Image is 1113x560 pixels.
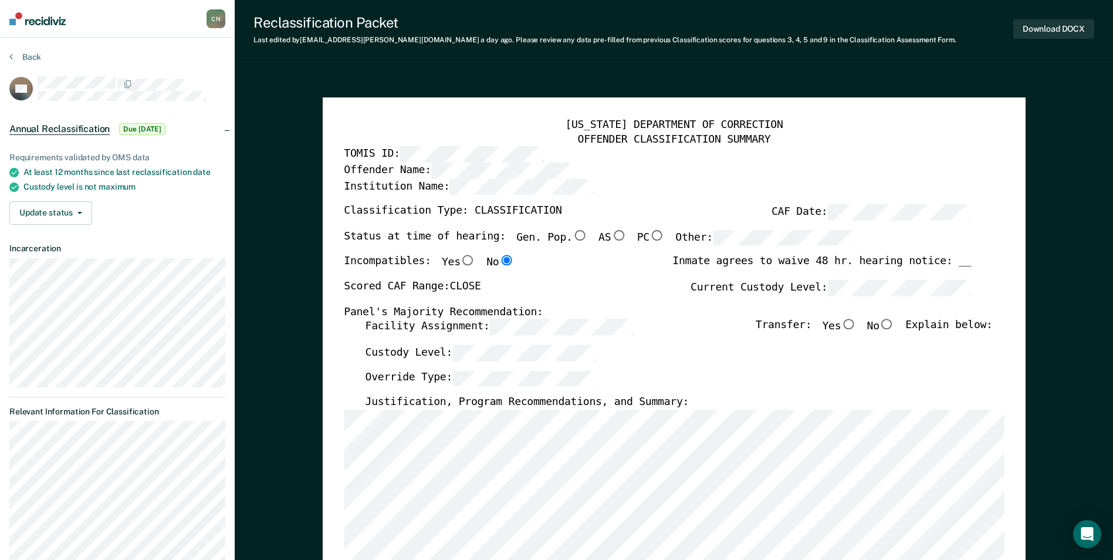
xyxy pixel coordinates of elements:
[344,163,575,178] label: Offender Name:
[9,153,225,163] div: Requirements validated by OMS data
[1013,19,1094,39] button: Download DOCX
[344,305,971,319] div: Panel's Majority Recommendation:
[827,280,971,296] input: Current Custody Level:
[486,255,514,271] label: No
[344,133,1004,147] div: OFFENDER CLASSIFICATION SUMMARY
[691,280,971,296] label: Current Custody Level:
[772,204,971,220] label: CAF Date:
[400,147,543,163] input: TOMIS ID:
[9,244,225,254] dt: Incarceration
[1073,520,1101,548] div: Open Intercom Messenger
[481,36,512,44] span: a day ago
[344,255,514,280] div: Incompatibles:
[365,345,596,361] label: Custody Level:
[867,319,894,335] label: No
[344,178,593,194] label: Institution Name:
[365,319,633,335] label: Facility Assignment:
[9,52,41,62] button: Back
[9,123,110,135] span: Annual Reclassification
[879,319,895,330] input: No
[344,230,857,256] div: Status at time of hearing:
[23,167,225,177] div: At least 12 months since last reclassification
[637,230,664,246] label: PC
[99,182,136,191] span: maximum
[452,370,596,386] input: Override Type:
[611,230,626,241] input: AS
[499,255,514,266] input: No
[9,201,92,225] button: Update status
[23,182,225,192] div: Custody level is not
[598,230,626,246] label: AS
[452,345,596,361] input: Custody Level:
[649,230,665,241] input: PC
[442,255,476,271] label: Yes
[207,9,225,28] button: CN
[516,230,588,246] label: Gen. Pop.
[756,319,993,345] div: Transfer: Explain below:
[9,407,225,417] dt: Relevant Information For Classification
[827,204,971,220] input: CAF Date:
[675,230,857,246] label: Other:
[489,319,633,335] input: Facility Assignment:
[460,255,475,266] input: Yes
[713,230,857,246] input: Other:
[253,14,956,31] div: Reclassification Packet
[344,119,1004,133] div: [US_STATE] DEPARTMENT OF CORRECTION
[672,255,971,280] div: Inmate agrees to waive 48 hr. hearing notice: __
[365,396,689,410] label: Justification, Program Recommendations, and Summary:
[344,280,481,296] label: Scored CAF Range: CLOSE
[344,204,561,220] label: Classification Type: CLASSIFICATION
[449,178,593,194] input: Institution Name:
[365,370,596,386] label: Override Type:
[9,12,66,25] img: Recidiviz
[822,319,856,335] label: Yes
[119,123,165,135] span: Due [DATE]
[344,147,543,163] label: TOMIS ID:
[207,9,225,28] div: C N
[253,36,956,44] div: Last edited by [EMAIL_ADDRESS][PERSON_NAME][DOMAIN_NAME] . Please review any data pre-filled from...
[841,319,856,330] input: Yes
[572,230,587,241] input: Gen. Pop.
[431,163,574,178] input: Offender Name:
[193,167,210,177] span: date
